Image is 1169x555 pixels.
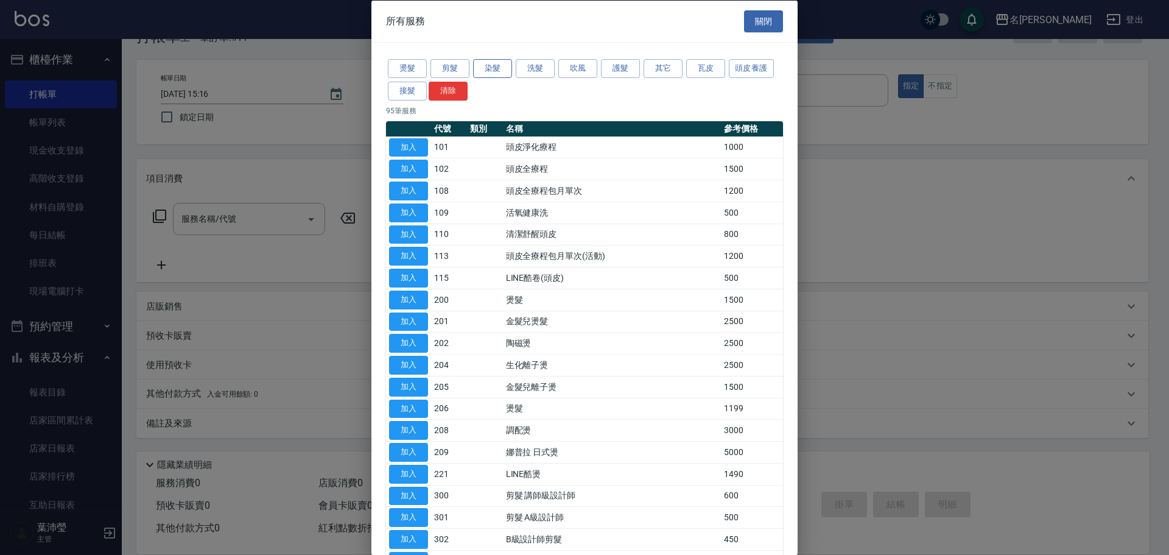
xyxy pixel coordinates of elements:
button: 關閉 [744,10,783,32]
td: 清潔舒醒頭皮 [503,224,721,246]
button: 吹風 [558,59,597,78]
td: 109 [431,202,467,224]
td: 500 [721,202,783,224]
td: 204 [431,354,467,376]
td: 202 [431,332,467,354]
button: 加入 [389,464,428,483]
td: 調配燙 [503,419,721,441]
th: 類別 [467,121,503,136]
button: 剪髮 [430,59,469,78]
td: 1490 [721,463,783,485]
td: 娜普拉 日式燙 [503,441,721,463]
button: 加入 [389,203,428,222]
button: 燙髮 [388,59,427,78]
button: 護髮 [601,59,640,78]
th: 代號 [431,121,467,136]
td: 金髮兒燙髮 [503,311,721,333]
td: 3000 [721,419,783,441]
td: 302 [431,528,467,550]
td: 108 [431,180,467,202]
button: 接髮 [388,81,427,100]
td: 206 [431,398,467,420]
button: 染髮 [473,59,512,78]
button: 加入 [389,530,428,549]
td: 209 [431,441,467,463]
td: 221 [431,463,467,485]
td: 2500 [721,354,783,376]
p: 95 筆服務 [386,105,783,116]
button: 加入 [389,290,428,309]
td: 頭皮全療程包月單次 [503,180,721,202]
td: 剪髮 講師級設計師 [503,485,721,507]
td: 頭皮淨化療程 [503,136,721,158]
button: 加入 [389,160,428,179]
button: 加入 [389,247,428,266]
button: 加入 [389,138,428,157]
button: 加入 [389,399,428,418]
td: 450 [721,528,783,550]
td: 1500 [721,376,783,398]
td: 115 [431,267,467,289]
button: 瓦皮 [686,59,725,78]
button: 加入 [389,443,428,462]
td: LINE酷卷(頭皮) [503,267,721,289]
button: 加入 [389,508,428,527]
td: 剪髮 A級設計師 [503,506,721,528]
td: 2500 [721,311,783,333]
button: 加入 [389,334,428,353]
td: 300 [431,485,467,507]
button: 頭皮養護 [729,59,774,78]
td: 燙髮 [503,398,721,420]
td: 600 [721,485,783,507]
td: 500 [721,506,783,528]
td: 1000 [721,136,783,158]
td: 5000 [721,441,783,463]
button: 加入 [389,486,428,505]
td: 頭皮全療程 [503,158,721,180]
td: 110 [431,224,467,246]
td: 活氧健康洗 [503,202,721,224]
td: 800 [721,224,783,246]
td: 101 [431,136,467,158]
button: 清除 [429,81,468,100]
button: 其它 [644,59,683,78]
th: 名稱 [503,121,721,136]
td: 生化離子燙 [503,354,721,376]
td: 1500 [721,158,783,180]
td: 金髮兒離子燙 [503,376,721,398]
td: 頭皮全療程包月單次(活動) [503,245,721,267]
td: 燙髮 [503,289,721,311]
td: 102 [431,158,467,180]
td: 1199 [721,398,783,420]
td: LINE酷燙 [503,463,721,485]
td: 1200 [721,180,783,202]
td: 208 [431,419,467,441]
td: 301 [431,506,467,528]
button: 加入 [389,182,428,200]
td: 1500 [721,289,783,311]
button: 加入 [389,269,428,288]
td: 113 [431,245,467,267]
td: 200 [431,289,467,311]
td: B級設計師剪髮 [503,528,721,550]
span: 所有服務 [386,15,425,27]
td: 2500 [721,332,783,354]
td: 陶磁燙 [503,332,721,354]
button: 洗髮 [516,59,555,78]
th: 參考價格 [721,121,783,136]
td: 205 [431,376,467,398]
td: 500 [721,267,783,289]
button: 加入 [389,421,428,440]
button: 加入 [389,377,428,396]
td: 201 [431,311,467,333]
button: 加入 [389,225,428,244]
button: 加入 [389,312,428,331]
td: 1200 [721,245,783,267]
button: 加入 [389,356,428,375]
